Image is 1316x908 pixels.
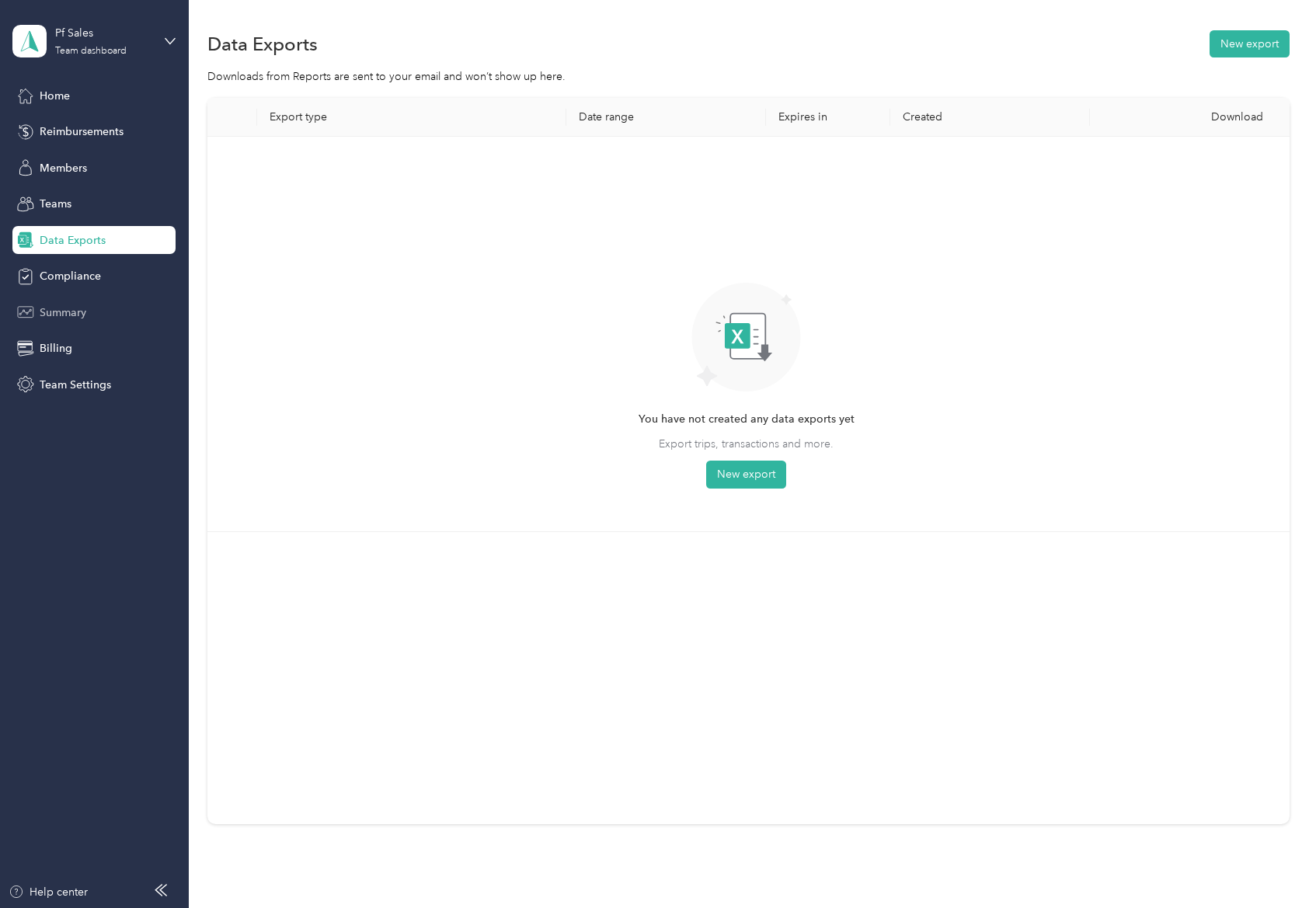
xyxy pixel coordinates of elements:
th: Export type [257,98,566,137]
iframe: Everlance-gr Chat Button Frame [1229,821,1316,908]
span: Data Exports [40,232,106,249]
span: Team Settings [40,377,111,393]
div: Downloads from Reports are sent to your email and won’t show up here. [207,68,1289,85]
span: You have not created any data exports yet [639,411,855,428]
button: New export [1210,30,1290,57]
div: Download [1102,110,1277,124]
div: Team dashboard [55,47,127,56]
button: Help center [9,884,88,900]
span: Summary [40,304,86,321]
div: Pf Sales [55,25,152,41]
span: Compliance [40,268,101,284]
span: Reimbursements [40,124,124,140]
th: Date range [566,98,766,137]
th: Expires in [766,98,890,137]
span: Billing [40,340,72,357]
button: New export [706,461,786,489]
th: Created [890,98,1090,137]
span: Teams [40,196,71,212]
span: Members [40,160,87,176]
span: Home [40,88,70,104]
span: Export trips, transactions and more. [659,436,834,452]
h1: Data Exports [207,36,318,52]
